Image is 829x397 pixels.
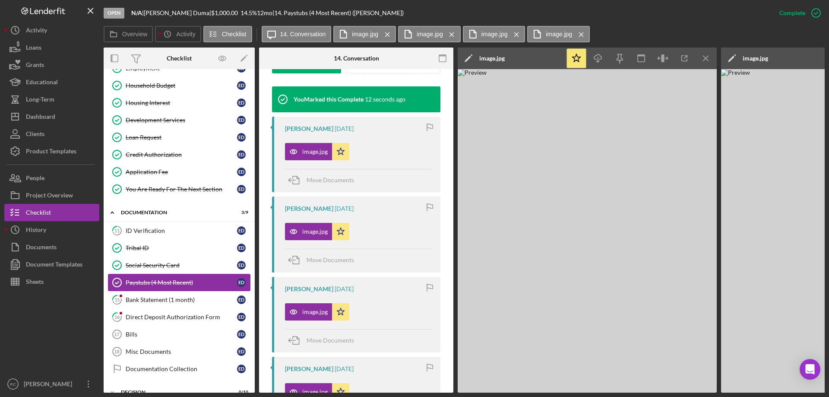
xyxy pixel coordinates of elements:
[108,181,250,198] a: You Are Ready For The Next SectionED
[302,388,328,395] div: image.jpg
[108,77,250,94] a: Household BudgetED
[417,31,443,38] label: image.jpg
[307,256,354,264] span: Move Documents
[26,91,54,110] div: Long-Term
[126,279,237,286] div: Paystubs (4 Most Recent)
[463,26,525,42] button: image.jpg
[114,297,120,302] tspan: 15
[114,349,119,354] tspan: 18
[10,382,16,387] text: RC
[121,210,227,215] div: Documentation
[285,365,333,372] div: [PERSON_NAME]
[167,55,192,62] div: Checklist
[302,148,328,155] div: image.jpg
[743,55,768,62] div: image.jpg
[108,129,250,146] a: Loan RequestED
[131,10,144,16] div: |
[22,375,78,395] div: [PERSON_NAME]
[108,257,250,274] a: Social Security CardED
[155,26,201,42] button: Activity
[4,22,99,39] button: Activity
[4,125,99,143] a: Clients
[126,296,237,303] div: Bank Statement (1 month)
[237,278,246,287] div: E D
[126,134,237,141] div: Loan Request
[126,331,237,338] div: Bills
[108,163,250,181] a: Application FeeED
[779,4,805,22] div: Complete
[4,108,99,125] a: Dashboard
[26,143,76,162] div: Product Templates
[302,228,328,235] div: image.jpg
[203,26,252,42] button: Checklist
[237,244,246,252] div: E D
[4,169,99,187] button: People
[237,185,246,194] div: E D
[335,286,354,292] time: 2025-08-15 19:02
[285,169,363,191] button: Move Documents
[4,56,99,73] a: Grants
[4,375,99,393] button: RC[PERSON_NAME]
[546,31,572,38] label: image.jpg
[108,291,250,308] a: 15Bank Statement (1 month)ED
[108,308,250,326] a: 16Direct Deposit Authorization FormED
[285,286,333,292] div: [PERSON_NAME]
[335,205,354,212] time: 2025-08-15 19:03
[4,187,99,204] button: Project Overview
[233,390,248,395] div: 0 / 10
[131,9,142,16] b: N/A
[26,221,46,241] div: History
[333,26,396,42] button: image.jpg
[126,245,237,251] div: Tribal ID
[4,73,99,91] a: Educational
[4,204,99,221] button: Checklist
[4,39,99,56] button: Loans
[237,98,246,107] div: E D
[307,337,354,344] span: Move Documents
[272,10,404,16] div: | 14. Paystubs (4 Most Recent) ([PERSON_NAME])
[126,186,237,193] div: You Are Ready For The Next Section
[108,111,250,129] a: Development ServicesED
[4,91,99,108] button: Long-Term
[237,81,246,90] div: E D
[285,205,333,212] div: [PERSON_NAME]
[527,26,590,42] button: image.jpg
[126,365,237,372] div: Documentation Collection
[257,10,272,16] div: 12 mo
[237,150,246,159] div: E D
[108,343,250,360] a: 18Misc DocumentsED
[26,73,58,93] div: Educational
[237,226,246,235] div: E D
[458,69,717,393] img: Preview
[108,239,250,257] a: Tribal IDED
[26,56,44,76] div: Grants
[285,330,363,351] button: Move Documents
[4,256,99,273] button: Document Templates
[222,31,247,38] label: Checklist
[237,347,246,356] div: E D
[126,117,237,124] div: Development Services
[26,256,82,275] div: Document Templates
[307,176,354,184] span: Move Documents
[237,116,246,124] div: E D
[4,273,99,290] button: Sheets
[4,221,99,238] button: History
[121,390,227,395] div: Decision
[26,238,57,258] div: Documents
[479,55,505,62] div: image.jpg
[280,31,326,38] label: 14. Conversation
[26,204,51,223] div: Checklist
[302,308,328,315] div: image.jpg
[26,273,44,292] div: Sheets
[4,238,99,256] button: Documents
[352,31,378,38] label: image.jpg
[26,39,41,58] div: Loans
